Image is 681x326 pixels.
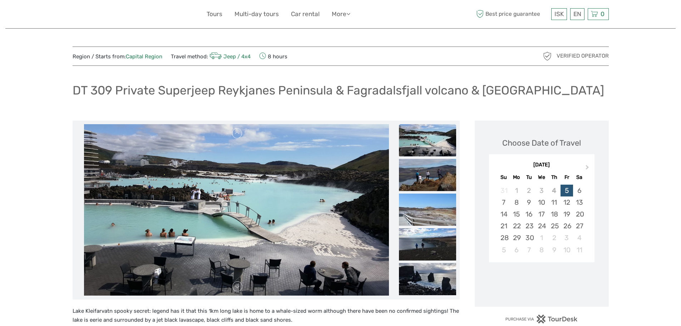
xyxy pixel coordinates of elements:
[542,50,553,62] img: verified_operator_grey_128.png
[259,51,287,61] span: 8 hours
[573,208,586,220] div: Choose Saturday, September 20th, 2025
[498,196,510,208] div: Choose Sunday, September 7th, 2025
[523,185,535,196] div: Not available Tuesday, September 2nd, 2025
[498,185,510,196] div: Not available Sunday, August 31st, 2025
[498,232,510,244] div: Choose Sunday, September 28th, 2025
[510,220,523,232] div: Choose Monday, September 22nd, 2025
[573,244,586,256] div: Choose Saturday, October 11th, 2025
[582,163,594,175] button: Next Month
[573,196,586,208] div: Choose Saturday, September 13th, 2025
[548,196,561,208] div: Choose Thursday, September 11th, 2025
[489,161,594,169] div: [DATE]
[73,83,604,98] h1: DT 309 Private Superjeep Reykjanes Peninsula & Fagradalsfjall volcano & [GEOGRAPHIC_DATA]
[475,8,549,20] span: Best price guarantee
[399,263,456,295] img: edad951a3fa74987986c878eb3a5916b_slider_thumbnail.jpg
[510,244,523,256] div: Choose Monday, October 6th, 2025
[599,10,606,18] span: 0
[84,124,389,296] img: ed4c8a869ae8448eadcdb9cf9590bfa1_main_slider.jpg
[171,51,251,61] span: Travel method:
[557,52,609,60] span: Verified Operator
[208,53,251,60] a: Jeep / 4x4
[491,185,592,256] div: month 2025-09
[561,232,573,244] div: Choose Friday, October 3rd, 2025
[523,196,535,208] div: Choose Tuesday, September 9th, 2025
[561,220,573,232] div: Choose Friday, September 26th, 2025
[548,220,561,232] div: Choose Thursday, September 25th, 2025
[399,124,456,156] img: ed4c8a869ae8448eadcdb9cf9590bfa1_slider_thumbnail.jpg
[510,172,523,182] div: Mo
[523,232,535,244] div: Choose Tuesday, September 30th, 2025
[535,220,548,232] div: Choose Wednesday, September 24th, 2025
[548,244,561,256] div: Choose Thursday, October 9th, 2025
[523,172,535,182] div: Tu
[573,232,586,244] div: Choose Saturday, October 4th, 2025
[554,10,564,18] span: ISK
[510,196,523,208] div: Choose Monday, September 8th, 2025
[399,228,456,261] img: ac58312dd0984dd1a81a416763f1aba1_slider_thumbnail.jpg
[561,172,573,182] div: Fr
[510,185,523,196] div: Not available Monday, September 1st, 2025
[548,185,561,196] div: Not available Thursday, September 4th, 2025
[399,194,456,226] img: 1e77086460bf44a8a44ee73ebcc7d0bc_slider_thumbnail.jpg
[548,232,561,244] div: Choose Thursday, October 2nd, 2025
[573,220,586,232] div: Choose Saturday, September 27th, 2025
[126,53,162,60] a: Capital Region
[73,5,115,23] img: 579-c3ad521b-b2e6-4e2f-ac42-c21f71cf5781_logo_small.jpg
[523,220,535,232] div: Choose Tuesday, September 23rd, 2025
[561,208,573,220] div: Choose Friday, September 19th, 2025
[570,8,584,20] div: EN
[561,196,573,208] div: Choose Friday, September 12th, 2025
[235,9,279,19] a: Multi-day tours
[502,137,581,149] div: Choose Date of Travel
[535,172,548,182] div: We
[523,244,535,256] div: Choose Tuesday, October 7th, 2025
[73,53,162,60] span: Region / Starts from:
[535,232,548,244] div: Choose Wednesday, October 1st, 2025
[548,172,561,182] div: Th
[332,9,350,19] a: More
[573,185,586,196] div: Choose Saturday, September 6th, 2025
[535,185,548,196] div: Not available Wednesday, September 3rd, 2025
[535,208,548,220] div: Choose Wednesday, September 17th, 2025
[498,244,510,256] div: Choose Sunday, October 5th, 2025
[207,9,222,19] a: Tours
[561,185,573,196] div: Choose Friday, September 5th, 2025
[498,172,510,182] div: Su
[535,196,548,208] div: Choose Wednesday, September 10th, 2025
[399,159,456,191] img: f04c5a26f7ed4ff48d33ed14a819a850_slider_thumbnail.jpg
[573,172,586,182] div: Sa
[535,244,548,256] div: Choose Wednesday, October 8th, 2025
[498,220,510,232] div: Choose Sunday, September 21st, 2025
[510,232,523,244] div: Choose Monday, September 29th, 2025
[291,9,320,19] a: Car rental
[523,208,535,220] div: Choose Tuesday, September 16th, 2025
[510,208,523,220] div: Choose Monday, September 15th, 2025
[561,244,573,256] div: Choose Friday, October 10th, 2025
[539,281,544,286] div: Loading...
[505,315,578,323] img: PurchaseViaTourDesk.png
[548,208,561,220] div: Choose Thursday, September 18th, 2025
[498,208,510,220] div: Choose Sunday, September 14th, 2025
